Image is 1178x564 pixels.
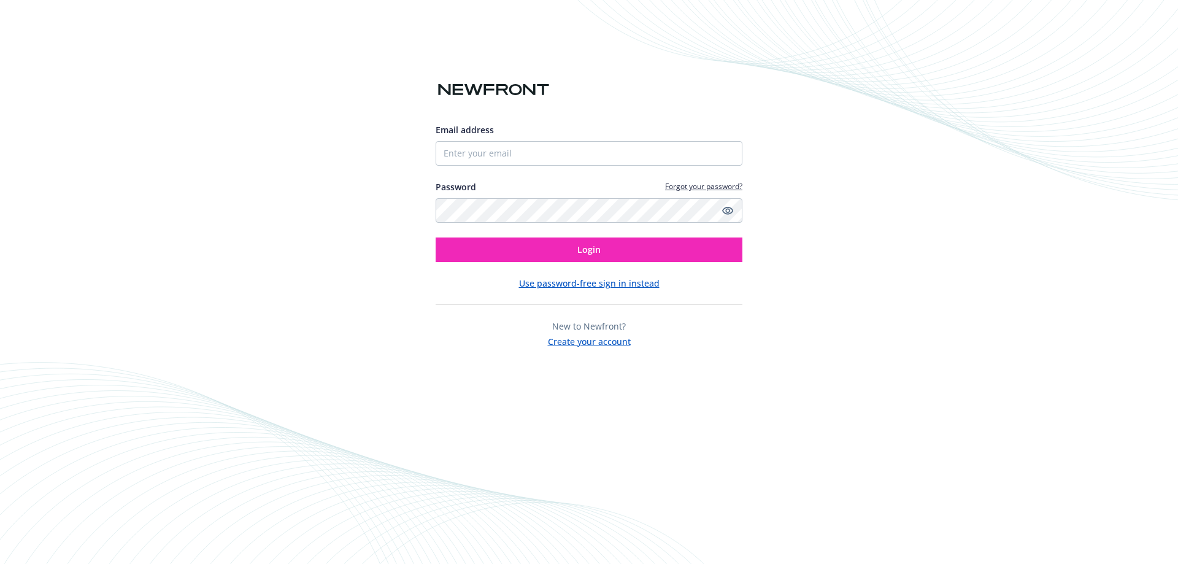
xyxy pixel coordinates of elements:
button: Login [436,238,742,262]
span: Email address [436,124,494,136]
label: Password [436,180,476,193]
button: Use password-free sign in instead [519,277,660,290]
a: Forgot your password? [665,181,742,191]
input: Enter your email [436,141,742,166]
input: Enter your password [436,198,742,223]
span: New to Newfront? [552,320,626,332]
button: Create your account [548,333,631,348]
span: Login [577,244,601,255]
img: Newfront logo [436,79,552,101]
a: Show password [720,203,735,218]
